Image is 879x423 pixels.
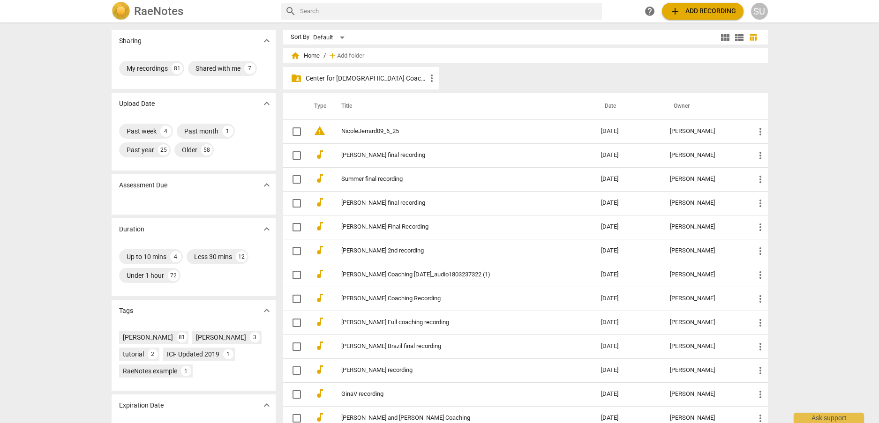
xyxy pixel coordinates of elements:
[314,197,325,208] span: audiotrack
[119,306,133,316] p: Tags
[123,366,177,376] div: RaeNotes example
[119,224,144,234] p: Duration
[670,223,740,230] div: [PERSON_NAME]
[291,34,309,41] div: Sort By
[127,145,154,155] div: Past year
[670,271,740,278] div: [PERSON_NAME]
[112,2,274,21] a: LogoRaeNotes
[285,6,296,17] span: search
[194,252,232,261] div: Less 30 mins
[182,145,197,155] div: Older
[314,316,325,327] span: audiotrack
[291,51,320,60] span: Home
[755,293,766,304] span: more_vert
[314,340,325,351] span: audiotrack
[314,221,325,232] span: audiotrack
[195,64,240,73] div: Shared with me
[670,343,740,350] div: [PERSON_NAME]
[594,143,662,167] td: [DATE]
[261,400,272,411] span: expand_more
[644,6,655,17] span: help
[734,32,745,43] span: view_list
[291,73,302,84] span: folder_shared
[168,270,179,281] div: 72
[291,51,300,60] span: home
[755,222,766,233] span: more_vert
[260,222,274,236] button: Show more
[670,415,740,422] div: [PERSON_NAME]
[794,413,864,423] div: Ask support
[594,382,662,406] td: [DATE]
[594,167,662,191] td: [DATE]
[594,358,662,382] td: [DATE]
[755,150,766,161] span: more_vert
[313,30,348,45] div: Default
[594,334,662,358] td: [DATE]
[261,179,272,191] span: expand_more
[670,152,740,159] div: [PERSON_NAME]
[755,126,766,137] span: more_vert
[341,391,567,398] a: GinaV recording
[314,292,325,304] span: audiotrack
[341,319,567,326] a: [PERSON_NAME] Full coaching recording
[718,30,732,45] button: Tile view
[341,247,567,254] a: [PERSON_NAME] 2nd recording
[670,176,740,183] div: [PERSON_NAME]
[306,74,427,83] p: Center for Christian Coaching
[594,239,662,263] td: [DATE]
[594,119,662,143] td: [DATE]
[314,364,325,375] span: audiotrack
[594,311,662,334] td: [DATE]
[123,349,144,359] div: tutorial
[341,176,567,183] a: Summer final recording
[148,349,158,359] div: 2
[594,287,662,311] td: [DATE]
[119,99,155,109] p: Upload Date
[341,128,567,135] a: NicoleJerrard09_6_25
[732,30,746,45] button: List view
[314,388,325,399] span: audiotrack
[669,6,736,17] span: Add recording
[260,34,274,48] button: Show more
[158,144,169,156] div: 25
[170,251,181,262] div: 4
[341,367,567,374] a: [PERSON_NAME] recording
[177,332,187,342] div: 81
[261,35,272,46] span: expand_more
[314,268,325,280] span: audiotrack
[755,269,766,281] span: more_vert
[662,93,747,119] th: Owner
[594,215,662,239] td: [DATE]
[341,223,567,230] a: [PERSON_NAME] Final Recording
[746,30,760,45] button: Table view
[184,126,218,136] div: Past month
[755,389,766,400] span: more_vert
[314,245,325,256] span: audiotrack
[223,349,233,359] div: 1
[341,295,567,302] a: [PERSON_NAME] Coaching Recording
[749,33,758,42] span: table_chart
[670,367,740,374] div: [PERSON_NAME]
[662,3,744,20] button: Upload
[314,149,325,160] span: audiotrack
[236,251,247,262] div: 12
[196,333,246,342] div: [PERSON_NAME]
[134,5,183,18] h2: RaeNotes
[641,3,658,20] a: Help
[119,180,167,190] p: Assessment Due
[669,6,681,17] span: add
[755,317,766,328] span: more_vert
[670,391,740,398] div: [PERSON_NAME]
[594,263,662,287] td: [DATE]
[244,63,255,74] div: 7
[341,271,567,278] a: [PERSON_NAME] Coaching [DATE]_audio1803237322 (1)
[127,64,168,73] div: My recordings
[755,341,766,352] span: more_vert
[260,178,274,192] button: Show more
[127,252,166,261] div: Up to 10 mins
[119,401,164,410] p: Expiration Date
[341,200,567,207] a: [PERSON_NAME] final recording
[307,93,330,119] th: Type
[341,343,567,350] a: [PERSON_NAME] Brazil final recording
[720,32,731,43] span: view_module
